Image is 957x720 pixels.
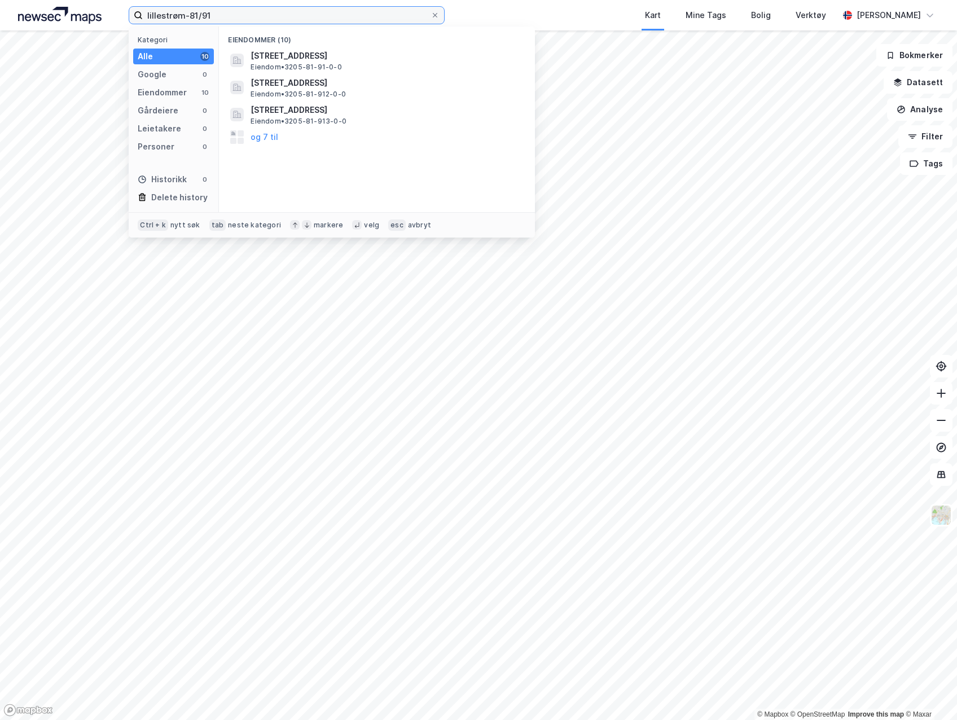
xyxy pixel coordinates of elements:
div: markere [314,221,343,230]
a: Mapbox [757,710,788,718]
div: Bolig [751,8,771,22]
div: Verktøy [796,8,826,22]
div: nytt søk [170,221,200,230]
span: Eiendom • 3205-81-91-0-0 [251,63,341,72]
div: 10 [200,52,209,61]
div: Historikk [138,173,187,186]
a: Mapbox homepage [3,704,53,717]
span: Eiendom • 3205-81-912-0-0 [251,90,346,99]
span: [STREET_ADDRESS] [251,76,521,90]
button: og 7 til [251,130,278,144]
span: Eiendom • 3205-81-913-0-0 [251,117,346,126]
span: [STREET_ADDRESS] [251,103,521,117]
div: avbryt [408,221,431,230]
img: Z [930,504,952,526]
button: Analyse [887,98,952,121]
a: OpenStreetMap [791,710,845,718]
div: 0 [200,175,209,184]
div: Google [138,68,166,81]
div: 0 [200,106,209,115]
div: esc [388,219,406,231]
button: Tags [900,152,952,175]
div: Mine Tags [686,8,726,22]
button: Bokmerker [876,44,952,67]
div: Kategori [138,36,214,44]
div: [PERSON_NAME] [857,8,921,22]
div: Delete history [151,191,208,204]
button: Filter [898,125,952,148]
div: Kart [645,8,661,22]
span: [STREET_ADDRESS] [251,49,521,63]
div: neste kategori [228,221,281,230]
div: Eiendommer (10) [219,27,535,47]
div: tab [209,219,226,231]
div: 0 [200,124,209,133]
div: velg [364,221,379,230]
div: Eiendommer [138,86,187,99]
iframe: Chat Widget [901,666,957,720]
input: Søk på adresse, matrikkel, gårdeiere, leietakere eller personer [143,7,431,24]
a: Improve this map [848,710,904,718]
div: Gårdeiere [138,104,178,117]
div: Alle [138,50,153,63]
button: Datasett [884,71,952,94]
div: 10 [200,88,209,97]
img: logo.a4113a55bc3d86da70a041830d287a7e.svg [18,7,102,24]
div: Ctrl + k [138,219,168,231]
div: Leietakere [138,122,181,135]
div: 0 [200,142,209,151]
div: 0 [200,70,209,79]
div: Personer [138,140,174,153]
